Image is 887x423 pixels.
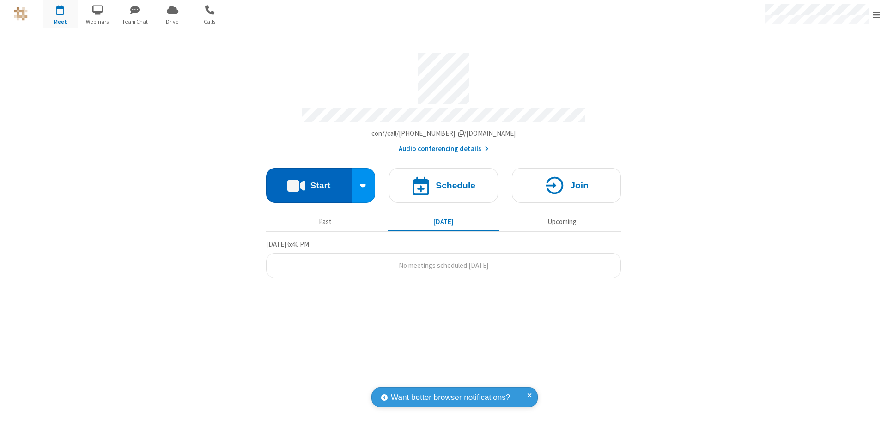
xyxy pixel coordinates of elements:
[266,239,621,278] section: Today's Meetings
[310,181,330,190] h4: Start
[388,213,499,230] button: [DATE]
[266,240,309,248] span: [DATE] 6:40 PM
[266,168,352,203] button: Start
[399,261,488,270] span: No meetings scheduled [DATE]
[371,129,516,138] span: Copy my meeting room link
[193,18,227,26] span: Calls
[352,168,376,203] div: Start conference options
[389,168,498,203] button: Schedule
[266,46,621,154] section: Account details
[436,181,475,190] h4: Schedule
[80,18,115,26] span: Webinars
[270,213,381,230] button: Past
[399,144,489,154] button: Audio conferencing details
[155,18,190,26] span: Drive
[512,168,621,203] button: Join
[371,128,516,139] button: Copy my meeting room linkCopy my meeting room link
[118,18,152,26] span: Team Chat
[570,181,589,190] h4: Join
[14,7,28,21] img: QA Selenium DO NOT DELETE OR CHANGE
[391,392,510,404] span: Want better browser notifications?
[506,213,618,230] button: Upcoming
[43,18,78,26] span: Meet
